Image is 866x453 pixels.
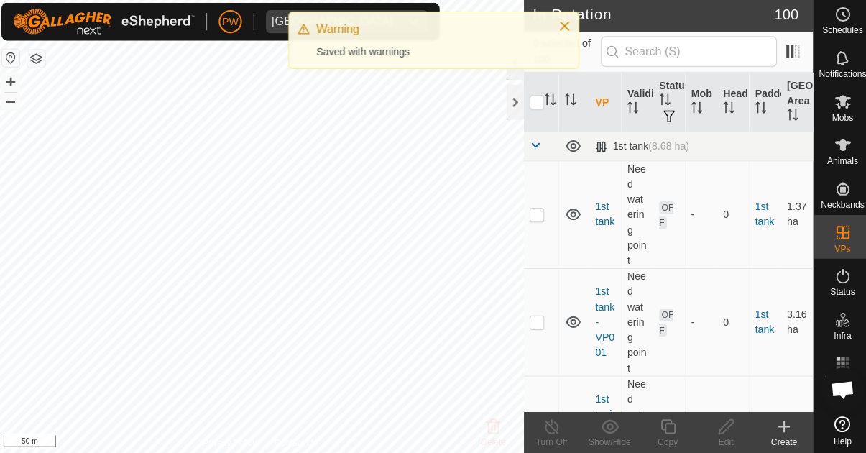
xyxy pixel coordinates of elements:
[593,142,686,154] div: 1st tank
[682,75,714,134] th: Mob
[688,208,708,223] div: -
[829,435,847,444] span: Help
[825,288,849,296] span: Status
[636,434,694,447] div: Copy
[224,17,241,32] span: PW
[563,98,574,109] p-sorticon: Activate to sort
[587,75,619,134] th: VP
[714,75,745,134] th: Head
[817,29,857,37] span: Schedules
[656,308,671,336] span: OFF
[593,285,612,357] a: 1st tank-VP001
[17,12,197,37] img: Gallagher Logo
[273,19,393,30] div: [GEOGRAPHIC_DATA]
[777,268,809,375] td: 3.16 ha
[777,162,809,268] td: 1.37 ha
[645,142,686,153] span: (8.68 ha)
[531,9,770,26] h2: In Rotation
[827,115,848,124] span: Mobs
[745,75,777,134] th: Paddock
[650,75,682,134] th: Status
[820,374,855,383] span: Heatmap
[318,47,542,62] div: Saved with warnings
[619,75,650,134] th: Validity
[770,6,794,28] span: 100
[32,52,49,70] button: Map Layers
[777,75,809,134] th: [GEOGRAPHIC_DATA] Area
[816,201,859,210] span: Neckbands
[751,201,770,228] a: 1st tank
[688,106,699,117] p-sorticon: Activate to sort
[543,98,554,109] p-sorticon: Activate to sort
[714,268,745,375] td: 0
[814,72,861,81] span: Notifications
[783,113,794,124] p-sorticon: Activate to sort
[205,434,259,447] a: Privacy Policy
[816,367,860,410] a: Open chat
[521,434,579,447] div: Turn Off
[688,314,708,329] div: -
[625,106,636,117] p-sorticon: Activate to sort
[751,106,763,117] p-sorticon: Activate to sort
[829,244,845,253] span: VPs
[399,13,428,36] div: dropdown trigger
[714,162,745,268] td: 0
[318,24,542,41] div: Warning
[751,434,809,447] div: Create
[6,94,24,111] button: –
[694,434,751,447] div: Edit
[6,75,24,93] button: +
[809,409,866,449] a: Help
[275,434,318,447] a: Contact Us
[822,158,853,167] span: Animals
[656,98,668,109] p-sorticon: Activate to sort
[656,202,671,229] span: OFF
[751,308,770,334] a: 1st tank
[719,106,731,117] p-sorticon: Activate to sort
[599,39,773,69] input: Search (S)
[619,162,650,268] td: Need watering point
[619,268,650,375] td: Need watering point
[553,19,573,39] button: Close
[829,331,846,339] span: Infra
[593,201,612,228] a: 1st tank
[6,52,24,69] button: Reset Map
[267,13,399,36] span: Kawhia Farm
[579,434,636,447] div: Show/Hide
